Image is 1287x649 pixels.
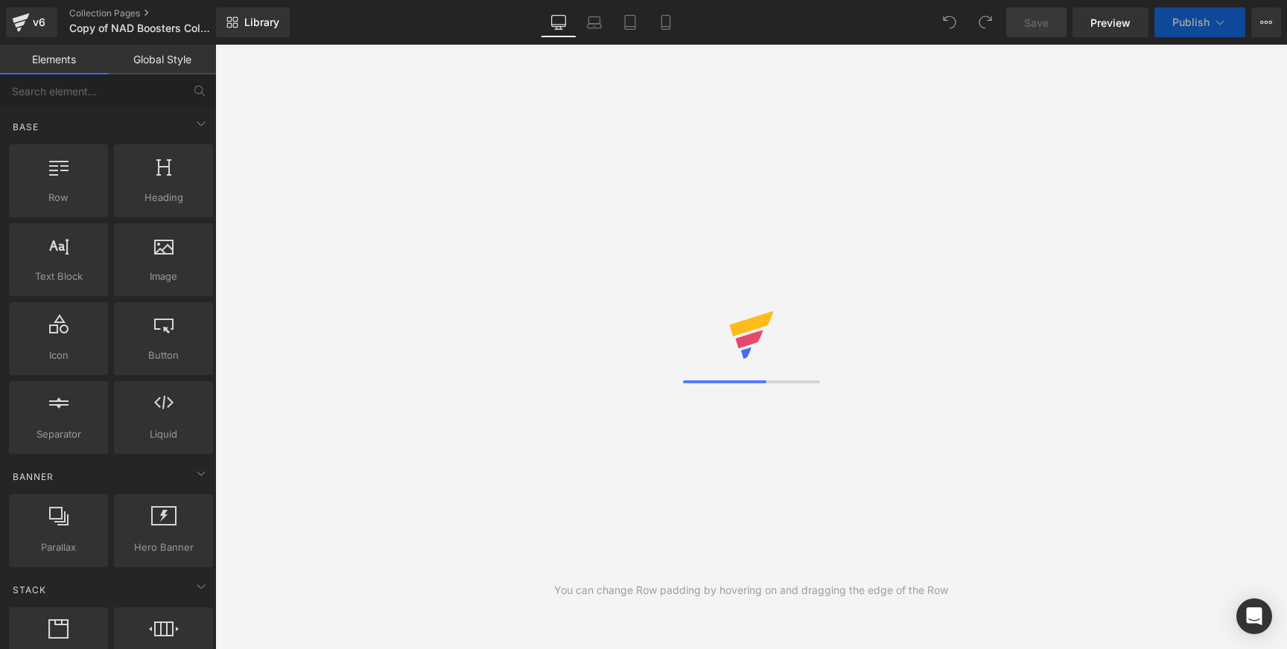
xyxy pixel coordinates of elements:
span: Separator [13,426,104,442]
a: v6 [6,7,57,37]
span: Image [118,269,209,284]
span: Parallax [13,540,104,555]
span: Icon [13,348,104,363]
button: Undo [935,7,965,37]
span: Banner [11,470,55,484]
span: Library [244,16,279,29]
a: Preview [1072,7,1148,37]
button: Redo [970,7,1000,37]
span: Text Block [13,269,104,284]
span: Base [11,120,40,134]
button: More [1251,7,1281,37]
a: Desktop [541,7,576,37]
span: Copy of NAD Boosters Collection - Updated [69,22,212,34]
span: Preview [1090,15,1131,31]
span: Liquid [118,426,209,442]
span: Button [118,348,209,363]
span: Publish [1172,16,1210,28]
a: Global Style [108,45,216,74]
span: Heading [118,190,209,205]
a: Mobile [648,7,684,37]
span: Stack [11,583,48,597]
div: You can change Row padding by hovering on and dragging the edge of the Row [554,582,948,598]
button: Publish [1154,7,1245,37]
div: Open Intercom Messenger [1236,598,1272,634]
a: Collection Pages [69,7,241,19]
a: Tablet [612,7,648,37]
div: v6 [30,13,48,32]
span: Hero Banner [118,540,209,555]
span: Save [1024,15,1049,31]
span: Row [13,190,104,205]
a: New Library [216,7,290,37]
a: Laptop [576,7,612,37]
